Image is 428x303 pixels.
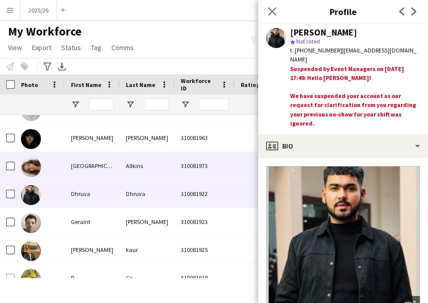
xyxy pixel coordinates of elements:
[120,264,175,291] div: Ca
[120,152,175,179] div: Allkins
[290,46,417,63] span: | [EMAIL_ADDRESS][DOMAIN_NAME]
[290,91,420,128] div: We have suspended your account as our request for clarification from you regarding your previous ...
[41,60,53,72] app-action-btn: Advanced filters
[21,81,38,88] span: Photo
[126,81,155,88] span: Last Name
[111,43,134,52] span: Comms
[21,185,41,205] img: Dhruva Dhruva
[89,98,114,110] input: First Name Filter Input
[65,124,120,151] div: [PERSON_NAME]
[199,98,229,110] input: Workforce ID Filter Input
[120,208,175,235] div: [PERSON_NAME]
[181,100,190,109] button: Open Filter Menu
[87,41,105,54] a: Tag
[120,124,175,151] div: [PERSON_NAME]
[21,269,41,289] img: R Ca
[61,43,81,52] span: Status
[175,208,235,235] div: 310081923
[21,241,41,261] img: kirandeep kaur
[290,28,357,37] div: [PERSON_NAME]
[71,81,101,88] span: First Name
[181,77,217,92] span: Workforce ID
[56,60,68,72] app-action-btn: Export XLSX
[175,236,235,263] div: 310081925
[8,43,22,52] span: View
[71,100,80,109] button: Open Filter Menu
[241,81,260,88] span: Rating
[120,236,175,263] div: kaur
[65,208,120,235] div: Geraint
[258,5,428,18] h3: Profile
[65,264,120,291] div: R
[4,41,26,54] a: View
[296,37,320,45] span: Not rated
[21,213,41,233] img: Geraint Harris
[6,273,15,282] input: Row Selection is disabled for this row (unchecked)
[8,24,81,39] span: My Workforce
[290,64,420,130] div: Suspended by Event Managers on [DATE] 17:49: Hello [PERSON_NAME]!
[57,41,85,54] a: Status
[290,46,342,54] span: t. [PHONE_NUMBER]
[21,129,41,149] img: Natalia Neri
[32,43,51,52] span: Export
[20,0,57,20] button: 2025/26
[258,134,428,158] div: Bio
[65,180,120,207] div: Dhruva
[21,157,41,177] img: Sydney Allkins
[65,236,120,263] div: [PERSON_NAME]
[175,124,235,151] div: 310081963
[107,41,138,54] a: Comms
[175,264,235,291] div: 310081918
[28,41,55,54] a: Export
[120,180,175,207] div: Dhruva
[175,180,235,207] div: 310081922
[91,43,101,52] span: Tag
[144,98,169,110] input: Last Name Filter Input
[65,152,120,179] div: [GEOGRAPHIC_DATA]
[126,100,135,109] button: Open Filter Menu
[175,152,235,179] div: 310081973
